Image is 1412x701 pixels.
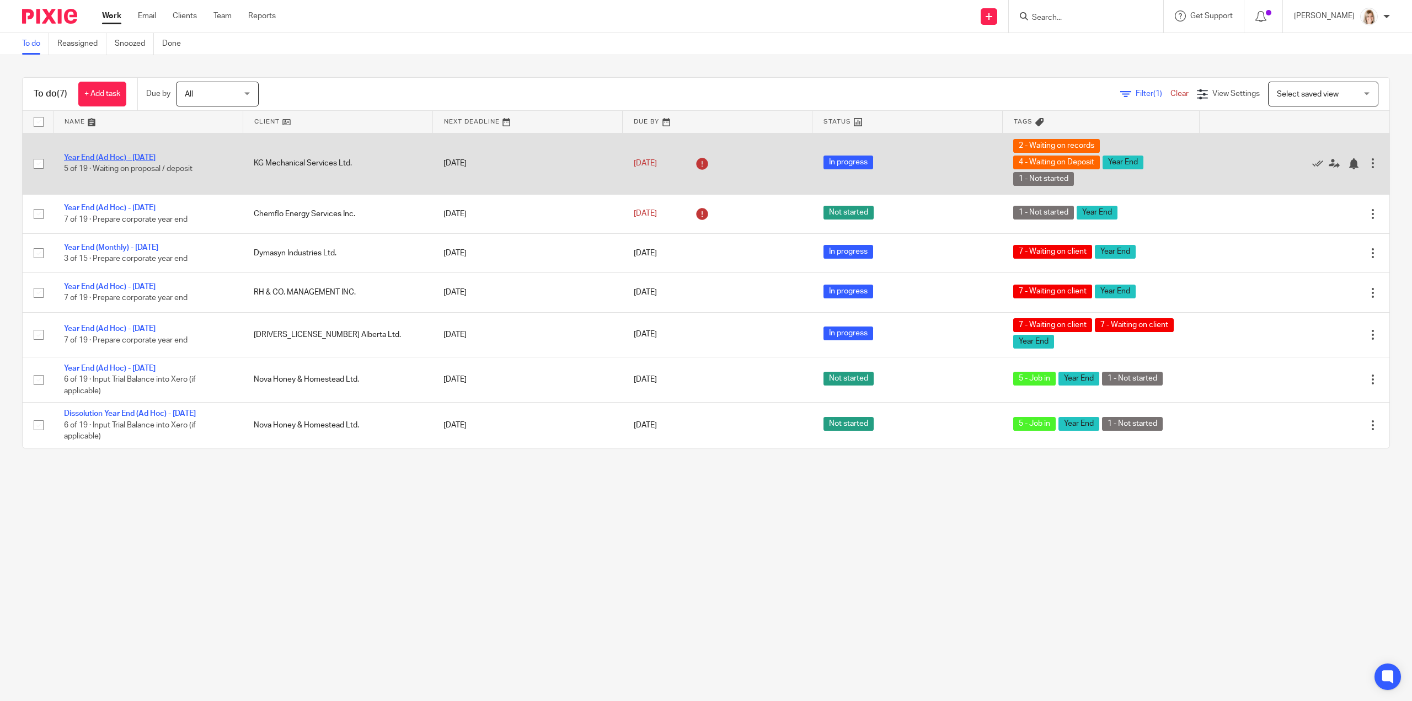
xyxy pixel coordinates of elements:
[1013,156,1100,169] span: 4 - Waiting on Deposit
[1013,285,1092,298] span: 7 - Waiting on client
[243,133,432,194] td: KG Mechanical Services Ltd.
[1013,245,1092,259] span: 7 - Waiting on client
[432,357,622,402] td: [DATE]
[823,285,873,298] span: In progress
[243,357,432,402] td: Nova Honey & Homestead Ltd.
[64,410,196,418] a: Dissolution Year End (Ad Hoc) - [DATE]
[1013,172,1074,186] span: 1 - Not started
[213,10,232,22] a: Team
[1013,335,1054,349] span: Year End
[64,295,188,302] span: 7 of 19 · Prepare corporate year end
[634,159,657,167] span: [DATE]
[432,403,622,448] td: [DATE]
[1153,90,1162,98] span: (1)
[64,244,158,251] a: Year End (Monthly) - [DATE]
[1360,8,1378,25] img: Tayler%20Headshot%20Compressed%20Resized%202.jpg
[823,327,873,340] span: In progress
[823,417,874,431] span: Not started
[115,33,154,55] a: Snoozed
[1058,417,1099,431] span: Year End
[823,372,874,386] span: Not started
[64,165,192,173] span: 5 of 19 · Waiting on proposal / deposit
[634,421,657,429] span: [DATE]
[243,273,432,312] td: RH & CO. MANAGEMENT INC.
[823,245,873,259] span: In progress
[22,9,77,24] img: Pixie
[243,403,432,448] td: Nova Honey & Homestead Ltd.
[1014,119,1033,125] span: Tags
[64,336,188,344] span: 7 of 19 · Prepare corporate year end
[173,10,197,22] a: Clients
[1095,285,1136,298] span: Year End
[1013,318,1092,332] span: 7 - Waiting on client
[1190,12,1233,20] span: Get Support
[138,10,156,22] a: Email
[823,206,874,220] span: Not started
[432,273,622,312] td: [DATE]
[634,376,657,383] span: [DATE]
[432,312,622,357] td: [DATE]
[1013,372,1056,386] span: 5 - Job in
[146,88,170,99] p: Due by
[102,10,121,22] a: Work
[634,249,657,257] span: [DATE]
[243,312,432,357] td: [DRIVERS_LICENSE_NUMBER] Alberta Ltd.
[1277,90,1339,98] span: Select saved view
[64,376,196,395] span: 6 of 19 · Input Trial Balance into Xero (if applicable)
[1095,245,1136,259] span: Year End
[248,10,276,22] a: Reports
[57,89,67,98] span: (7)
[78,82,126,106] a: + Add task
[162,33,189,55] a: Done
[64,421,196,441] span: 6 of 19 · Input Trial Balance into Xero (if applicable)
[432,233,622,272] td: [DATE]
[64,216,188,223] span: 7 of 19 · Prepare corporate year end
[64,204,156,212] a: Year End (Ad Hoc) - [DATE]
[64,255,188,263] span: 3 of 15 · Prepare corporate year end
[1136,90,1170,98] span: Filter
[1102,417,1163,431] span: 1 - Not started
[1170,90,1189,98] a: Clear
[64,365,156,372] a: Year End (Ad Hoc) - [DATE]
[64,325,156,333] a: Year End (Ad Hoc) - [DATE]
[64,283,156,291] a: Year End (Ad Hoc) - [DATE]
[1077,206,1117,220] span: Year End
[22,33,49,55] a: To do
[634,331,657,339] span: [DATE]
[185,90,193,98] span: All
[432,133,622,194] td: [DATE]
[243,194,432,233] td: Chemflo Energy Services Inc.
[1095,318,1174,332] span: 7 - Waiting on client
[1013,206,1074,220] span: 1 - Not started
[57,33,106,55] a: Reassigned
[243,233,432,272] td: Dymasyn Industries Ltd.
[1031,13,1130,23] input: Search
[64,154,156,162] a: Year End (Ad Hoc) - [DATE]
[634,210,657,218] span: [DATE]
[34,88,67,100] h1: To do
[1058,372,1099,386] span: Year End
[1013,139,1100,153] span: 2 - Waiting on records
[1013,417,1056,431] span: 5 - Job in
[634,288,657,296] span: [DATE]
[432,194,622,233] td: [DATE]
[823,156,873,169] span: In progress
[1102,372,1163,386] span: 1 - Not started
[1212,90,1260,98] span: View Settings
[1312,158,1329,169] a: Mark as done
[1103,156,1143,169] span: Year End
[1294,10,1355,22] p: [PERSON_NAME]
